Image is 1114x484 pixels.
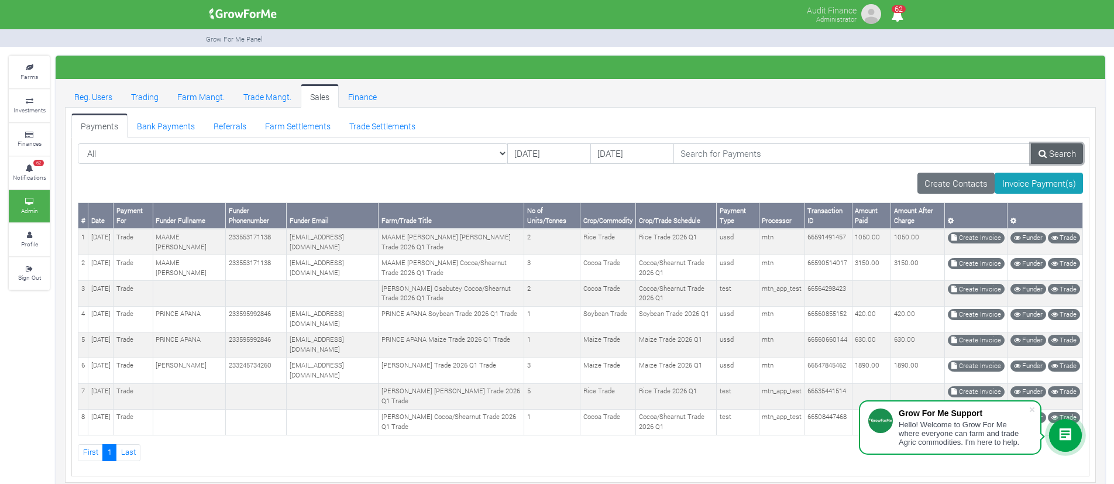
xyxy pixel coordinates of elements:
[717,332,759,358] td: ussd
[948,335,1005,346] a: Create Invoice
[804,255,852,281] td: 66590514017
[580,409,636,435] td: Cocoa Trade
[717,203,759,229] th: Payment Type
[804,229,852,255] td: 66591491457
[204,114,256,137] a: Referrals
[88,358,114,383] td: [DATE]
[580,229,636,255] td: Rice Trade
[717,281,759,307] td: test
[524,203,580,229] th: No of Units/Tonnes
[899,409,1029,418] div: Grow For Me Support
[804,306,852,332] td: 66560855152
[78,383,88,409] td: 7
[580,281,636,307] td: Cocoa Trade
[1048,284,1080,295] a: Trade
[78,444,1083,461] nav: Page Navigation
[78,306,88,332] td: 4
[759,383,804,409] td: mtn_app_test
[852,306,890,332] td: 420.00
[20,73,38,81] small: Farms
[9,56,50,88] a: Farms
[759,409,804,435] td: mtn_app_test
[379,383,524,409] td: [PERSON_NAME] [PERSON_NAME] Trade 2026 Q1 Trade
[206,35,263,43] small: Grow For Me Panel
[636,358,717,383] td: Maize Trade 2026 Q1
[379,229,524,255] td: MAAME [PERSON_NAME] [PERSON_NAME] Trade 2026 Q1 Trade
[287,332,379,358] td: [EMAIL_ADDRESS][DOMAIN_NAME]
[886,2,909,29] i: Notifications
[114,306,153,332] td: Trade
[717,255,759,281] td: ussd
[287,229,379,255] td: [EMAIL_ADDRESS][DOMAIN_NAME]
[636,409,717,435] td: Cocoa/Shearnut Trade 2026 Q1
[852,229,890,255] td: 1050.00
[524,255,580,281] td: 3
[21,207,38,215] small: Admin
[78,358,88,383] td: 6
[65,84,122,108] a: Reg. Users
[379,203,524,229] th: Farm/Trade Title
[1010,361,1046,372] a: Funder
[9,190,50,222] a: Admin
[886,11,909,22] a: 62
[636,281,717,307] td: Cocoa/Shearnut Trade 2026 Q1
[301,84,339,108] a: Sales
[524,332,580,358] td: 1
[226,332,287,358] td: 233595992846
[88,203,114,229] th: Date
[340,114,425,137] a: Trade Settlements
[153,255,226,281] td: MAAME [PERSON_NAME]
[168,84,234,108] a: Farm Mangt.
[759,255,804,281] td: mtn
[114,358,153,383] td: Trade
[852,358,890,383] td: 1890.00
[153,332,226,358] td: PRINCE APANA
[804,281,852,307] td: 66564298423
[891,332,945,358] td: 630.00
[153,229,226,255] td: MAAME [PERSON_NAME]
[580,383,636,409] td: Rice Trade
[1048,386,1080,397] a: Trade
[852,203,890,229] th: Amount Paid
[153,358,226,383] td: [PERSON_NAME]
[114,409,153,435] td: Trade
[33,160,44,167] span: 62
[379,358,524,383] td: [PERSON_NAME] Trade 2026 Q1 Trade
[379,409,524,435] td: [PERSON_NAME] Cocoa/Shearnut Trade 2026 Q1 Trade
[116,444,140,461] a: Last
[9,123,50,156] a: Finances
[636,229,717,255] td: Rice Trade 2026 Q1
[379,255,524,281] td: MAAME [PERSON_NAME] Cocoa/Shearnut Trade 2026 Q1 Trade
[234,84,301,108] a: Trade Mangt.
[114,255,153,281] td: Trade
[804,383,852,409] td: 66535441514
[88,255,114,281] td: [DATE]
[226,203,287,229] th: Funder Phonenumber
[9,224,50,256] a: Profile
[636,383,717,409] td: Rice Trade 2026 Q1
[759,281,804,307] td: mtn_app_test
[88,332,114,358] td: [DATE]
[891,358,945,383] td: 1890.00
[287,203,379,229] th: Funder Email
[1010,309,1046,320] a: Funder
[759,229,804,255] td: mtn
[859,2,883,26] img: growforme image
[78,255,88,281] td: 2
[102,444,116,461] a: 1
[1048,258,1080,269] a: Trade
[1048,232,1080,243] a: Trade
[948,232,1005,243] a: Create Invoice
[580,306,636,332] td: Soybean Trade
[524,409,580,435] td: 1
[759,332,804,358] td: mtn
[636,306,717,332] td: Soybean Trade 2026 Q1
[122,84,168,108] a: Trading
[917,173,995,194] a: Create Contacts
[717,409,759,435] td: test
[18,273,41,282] small: Sign Out
[226,358,287,383] td: 233245734260
[804,203,852,229] th: Transaction ID
[88,409,114,435] td: [DATE]
[759,306,804,332] td: mtn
